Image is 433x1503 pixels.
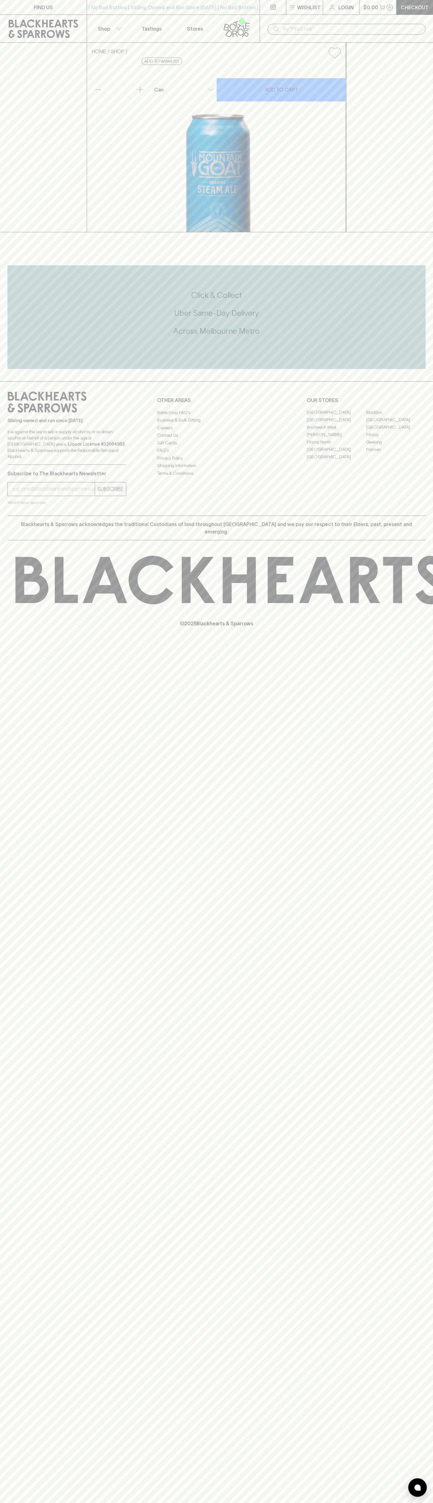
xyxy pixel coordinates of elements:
a: FAQ's [157,447,276,454]
p: Wishlist [297,4,321,11]
a: Fitzroy [366,431,426,439]
p: We will never spam you [7,499,126,506]
button: Add to wishlist [326,45,343,61]
button: Shop [87,15,130,42]
a: Privacy Policy [157,454,276,462]
p: It is against the law to sell or supply alcohol to, or to obtain alcohol on behalf of a person un... [7,429,126,460]
button: ADD TO CART [217,78,346,101]
p: SUBSCRIBE [97,485,123,493]
a: Terms & Conditions [157,469,276,477]
div: Can [152,83,216,96]
a: Gift Cards [157,439,276,447]
p: $0.00 [363,4,378,11]
p: Can [154,86,164,93]
a: [GEOGRAPHIC_DATA] [366,424,426,431]
a: Brunswick West [307,424,366,431]
a: Contact Us [157,432,276,439]
a: Bottle Drop FAQ's [157,409,276,416]
strong: Liquor License #32064953 [68,442,125,447]
div: Call to action block [7,265,426,369]
a: Geelong [366,439,426,446]
p: 0 [388,6,391,9]
p: Stores [187,25,203,32]
button: SUBSCRIBE [95,482,126,496]
a: [GEOGRAPHIC_DATA] [366,416,426,424]
a: [GEOGRAPHIC_DATA] [307,446,366,453]
p: ADD TO CART [265,86,298,93]
a: [GEOGRAPHIC_DATA] [307,453,366,461]
a: HOME [92,49,106,54]
img: bubble-icon [414,1484,421,1491]
a: Careers [157,424,276,431]
a: Prahran [366,446,426,453]
input: Try "Pinot noir" [282,24,421,34]
p: Checkout [401,4,429,11]
h5: Uber Same-Day Delivery [7,308,426,318]
p: Subscribe to The Blackhearts Newsletter [7,470,126,477]
p: OUR STORES [307,396,426,404]
input: e.g. jane@blackheartsandsparrows.com.au [12,484,95,494]
a: Fitzroy North [307,439,366,446]
a: Braddon [366,409,426,416]
a: Tastings [130,15,173,42]
a: Business & Bulk Gifting [157,417,276,424]
p: Sibling owned and run since [DATE] [7,417,126,424]
p: Blackhearts & Sparrows acknowledges the traditional Custodians of land throughout [GEOGRAPHIC_DAT... [12,520,421,535]
a: [GEOGRAPHIC_DATA] [307,409,366,416]
p: Tastings [142,25,162,32]
p: Login [338,4,354,11]
button: Add to wishlist [141,58,182,65]
a: [GEOGRAPHIC_DATA] [307,416,366,424]
a: Shipping Information [157,462,276,469]
img: 3010.png [87,63,346,232]
h5: Click & Collect [7,290,426,300]
a: Stores [173,15,217,42]
p: FIND US [34,4,53,11]
p: Shop [98,25,110,32]
a: [PERSON_NAME] [307,431,366,439]
h5: Across Melbourne Metro [7,326,426,336]
a: SHOP [111,49,124,54]
p: OTHER AREAS [157,396,276,404]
